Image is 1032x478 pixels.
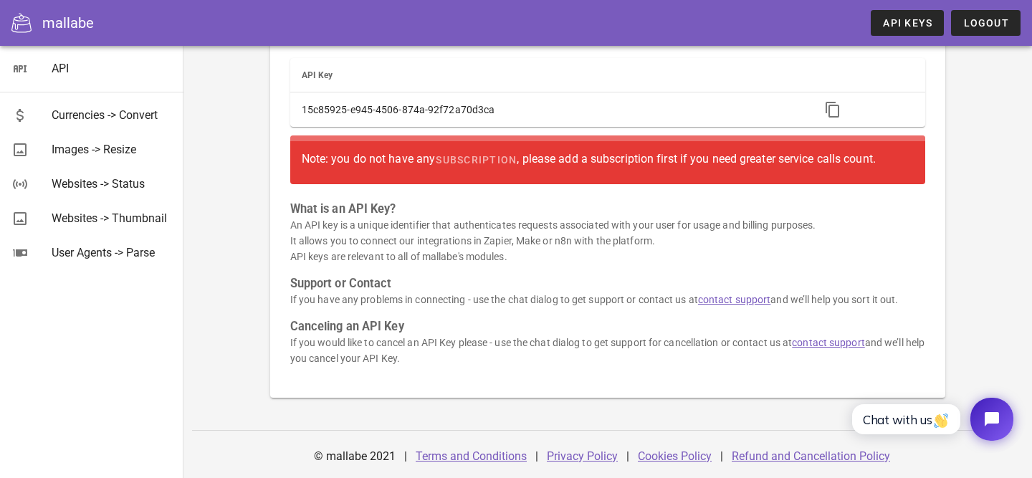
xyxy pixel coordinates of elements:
a: Cookies Policy [638,449,712,463]
a: API Keys [871,10,944,36]
div: mallabe [42,12,94,34]
p: An API key is a unique identifier that authenticates requests associated with your user for usage... [290,217,926,264]
div: Websites -> Thumbnail [52,211,172,225]
th: API Key: Not sorted. Activate to sort ascending. [290,58,809,92]
a: Privacy Policy [547,449,618,463]
div: Websites -> Status [52,177,172,191]
span: API Keys [882,17,932,29]
h3: Canceling an API Key [290,319,926,335]
a: subscription [435,147,517,173]
td: 15c85925-e945-4506-874a-92f72a70d3ca [290,92,809,127]
a: contact support [698,294,771,305]
div: | [626,439,629,474]
div: | [404,439,407,474]
span: subscription [435,154,517,166]
span: Logout [962,17,1009,29]
div: API [52,62,172,75]
iframe: Tidio Chat [836,386,1026,453]
div: User Agents -> Parse [52,246,172,259]
a: Terms and Conditions [416,449,527,463]
h3: Support or Contact [290,276,926,292]
div: | [720,439,723,474]
p: If you have any problems in connecting - use the chat dialog to get support or contact us at and ... [290,292,926,307]
p: If you would like to cancel an API Key please - use the chat dialog to get support for cancellati... [290,335,926,366]
a: Refund and Cancellation Policy [732,449,890,463]
a: contact support [792,337,865,348]
span: API Key [302,70,333,80]
div: | [535,439,538,474]
div: Images -> Resize [52,143,172,156]
div: Note: you do not have any , please add a subscription first if you need greater service calls count. [302,147,914,173]
div: © mallabe 2021 [305,439,404,474]
div: Currencies -> Convert [52,108,172,122]
h3: What is an API Key? [290,201,926,217]
button: Logout [951,10,1021,36]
